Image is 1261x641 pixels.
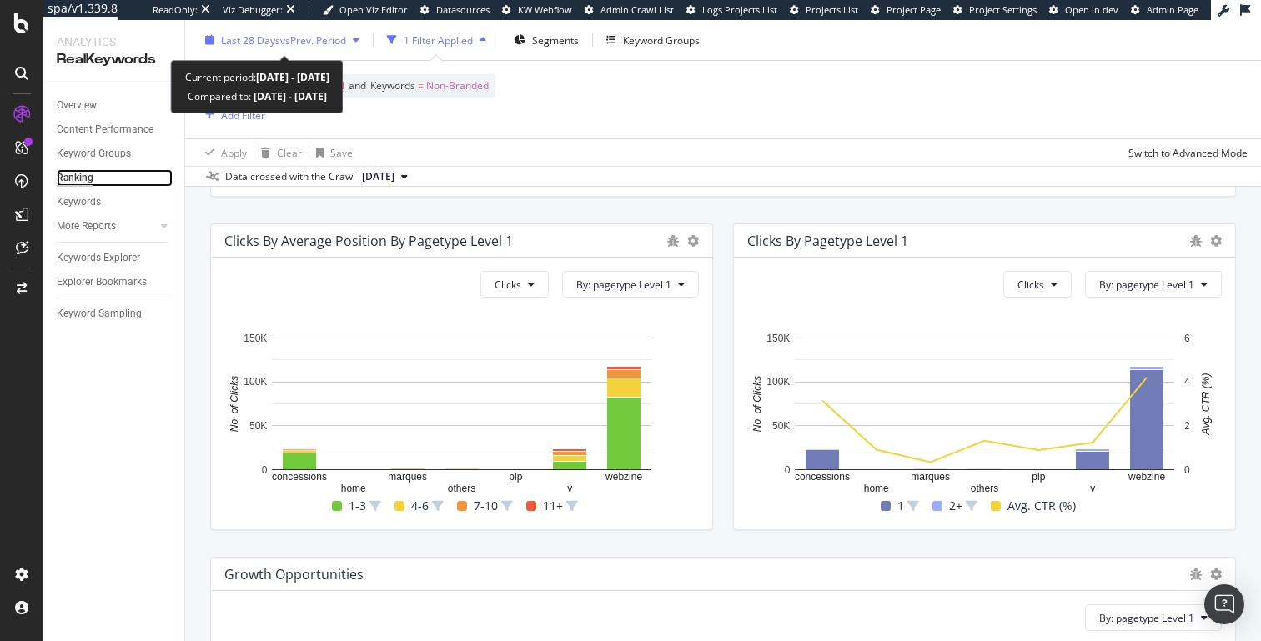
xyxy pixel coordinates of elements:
span: 1-3 [349,496,366,516]
div: Add Filter [221,108,265,122]
div: Keywords Explorer [57,249,140,267]
span: vs Prev. Period [280,33,346,47]
a: Admin Crawl List [585,3,674,17]
a: Open in dev [1049,3,1118,17]
text: 100K [766,377,790,388]
span: Projects List [806,3,858,16]
button: [DATE] [355,167,414,187]
span: Segments [532,33,579,47]
text: 4 [1184,377,1190,388]
text: Avg. CTR (%) [1200,373,1212,436]
span: Datasources [436,3,490,16]
div: Content Performance [57,121,153,138]
div: Clicks by pagetype Level 1 [747,233,908,249]
span: Admin Page [1147,3,1198,16]
text: 50K [249,420,267,432]
div: Apply [221,145,247,159]
button: By: pagetype Level 1 [562,271,699,298]
button: Switch to Advanced Mode [1122,139,1248,166]
a: Overview [57,97,173,114]
button: Keyword Groups [600,27,706,53]
button: Add Filter [198,105,265,125]
a: Admin Page [1131,3,1198,17]
div: Clicks By Average Position by pagetype Level 1 [224,233,513,249]
text: plp [1032,472,1045,483]
span: and [349,78,366,93]
button: Segments [507,27,585,53]
a: Keywords Explorer [57,249,173,267]
a: Open Viz Editor [323,3,408,17]
span: Clicks [495,278,521,292]
div: Overview [57,97,97,114]
text: 150K [766,333,790,344]
text: 50K [772,420,790,432]
div: Keywords [57,193,101,211]
button: By: pagetype Level 1 [1085,604,1222,631]
text: 150K [244,333,267,344]
a: Logs Projects List [686,3,777,17]
text: home [864,483,889,495]
div: bug [1190,568,1202,580]
text: 0 [785,464,791,476]
span: 2+ [949,496,962,516]
span: Admin Crawl List [600,3,674,16]
span: Logs Projects List [702,3,777,16]
span: Open in dev [1065,3,1118,16]
text: plp [509,472,522,483]
text: 6 [1184,333,1190,344]
a: Project Page [871,3,941,17]
span: Non-Branded [426,74,489,98]
button: 1 Filter Applied [380,27,493,53]
svg: A chart. [747,329,1222,495]
span: Project Page [887,3,941,16]
text: webzine [1128,472,1165,483]
a: Keywords [57,193,173,211]
div: More Reports [57,218,116,235]
div: Clear [277,145,302,159]
div: bug [1190,235,1202,247]
a: Project Settings [953,3,1037,17]
text: v [567,483,572,495]
span: By: pagetype Level 1 [576,278,671,292]
svg: A chart. [224,329,699,495]
a: Projects List [790,3,858,17]
text: webzine [605,472,642,483]
div: 1 Filter Applied [404,33,473,47]
div: Analytics [57,33,171,50]
button: Apply [198,139,247,166]
span: By: pagetype Level 1 [1099,278,1194,292]
div: Save [330,145,353,159]
text: concessions [795,472,850,483]
button: Clear [254,139,302,166]
span: By: pagetype Level 1 [1099,611,1194,625]
div: Open Intercom Messenger [1204,584,1244,624]
text: marques [911,472,950,483]
text: others [448,483,475,495]
a: Explorer Bookmarks [57,273,173,291]
div: Compared to: [188,87,327,106]
text: 100K [244,377,267,388]
span: Open Viz Editor [339,3,408,16]
text: home [341,483,366,495]
a: Content Performance [57,121,173,138]
div: Explorer Bookmarks [57,273,147,291]
a: More Reports [57,218,156,235]
text: 0 [262,464,268,476]
text: 2 [1184,420,1190,432]
div: Growth Opportunities [224,566,364,583]
div: bug [667,235,679,247]
span: 7-10 [474,496,498,516]
button: Clicks [480,271,549,298]
span: 2025 Oct. 10th [362,169,394,184]
a: Ranking [57,169,173,187]
button: By: pagetype Level 1 [1085,271,1222,298]
div: Keyword Groups [57,145,131,163]
button: Save [309,139,353,166]
span: 4-6 [411,496,429,516]
text: concessions [272,472,327,483]
button: Clicks [1003,271,1072,298]
a: Datasources [420,3,490,17]
span: Avg. CTR (%) [1007,496,1076,516]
